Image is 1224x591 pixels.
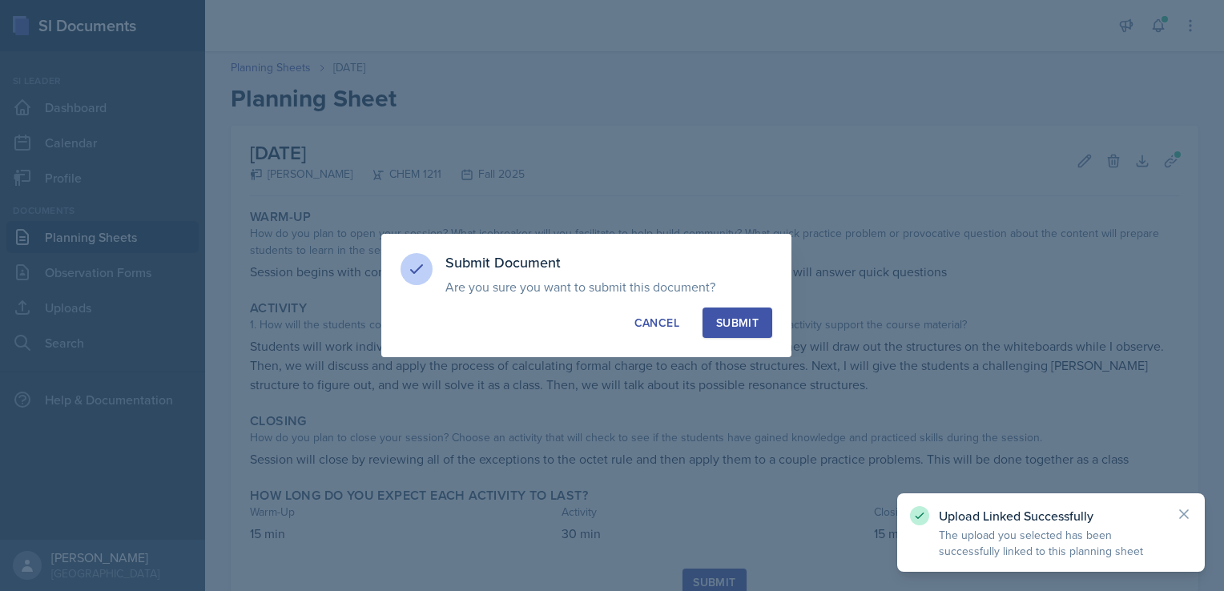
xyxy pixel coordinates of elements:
[939,508,1163,524] p: Upload Linked Successfully
[445,279,772,295] p: Are you sure you want to submit this document?
[716,315,759,331] div: Submit
[621,308,693,338] button: Cancel
[703,308,772,338] button: Submit
[634,315,679,331] div: Cancel
[939,527,1163,559] p: The upload you selected has been successfully linked to this planning sheet
[445,253,772,272] h3: Submit Document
